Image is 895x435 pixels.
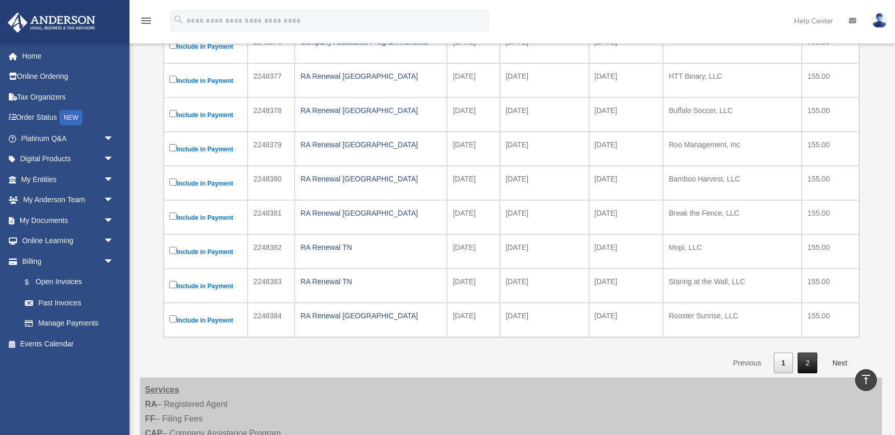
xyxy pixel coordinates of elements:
[872,13,887,28] img: User Pic
[248,234,295,269] td: 2248382
[663,132,802,166] td: Roo Management, Inc
[169,313,242,327] label: Include in Payment
[7,66,129,87] a: Online Ordering
[145,400,157,409] strong: RA
[169,108,242,121] label: Include in Payment
[725,353,769,374] a: Previous
[169,74,242,87] label: Include in Payment
[7,169,129,190] a: My Entitiesarrow_drop_down
[802,166,859,200] td: 155.00
[500,269,588,303] td: [DATE]
[855,369,877,391] a: vertical_align_top
[500,303,588,337] td: [DATE]
[663,63,802,97] td: HTT Binary, LLC
[447,166,500,200] td: [DATE]
[663,200,802,234] td: Break the Fence, LLC
[104,128,124,149] span: arrow_drop_down
[300,206,441,220] div: RA Renewal [GEOGRAPHIC_DATA]
[248,29,295,63] td: 2248376
[798,353,817,374] a: 2
[589,303,663,337] td: [DATE]
[802,63,859,97] td: 155.00
[802,269,859,303] td: 155.00
[248,63,295,97] td: 2248377
[7,190,129,211] a: My Anderson Teamarrow_drop_down
[7,149,129,170] a: Digital Productsarrow_drop_down
[300,274,441,289] div: RA Renewal TN
[248,166,295,200] td: 2248380
[104,190,124,211] span: arrow_drop_down
[663,269,802,303] td: Staring at the Wall, LLC
[7,333,129,354] a: Events Calendar
[802,29,859,63] td: 795.00
[140,15,152,27] i: menu
[802,303,859,337] td: 155.00
[589,29,663,63] td: [DATE]
[500,63,588,97] td: [DATE]
[169,176,242,190] label: Include in Payment
[169,211,242,224] label: Include in Payment
[140,18,152,27] a: menu
[500,234,588,269] td: [DATE]
[169,315,177,322] input: Include in Payment
[169,110,177,117] input: Include in Payment
[169,213,177,220] input: Include in Payment
[802,97,859,132] td: 155.00
[169,245,242,258] label: Include in Payment
[663,166,802,200] td: Bamboo Harvest, LLC
[589,166,663,200] td: [DATE]
[774,353,793,374] a: 1
[300,240,441,255] div: RA Renewal TN
[300,308,441,323] div: RA Renewal [GEOGRAPHIC_DATA]
[663,234,802,269] td: Mopi, LLC
[7,46,129,66] a: Home
[169,41,177,49] input: Include in Payment
[15,313,124,334] a: Manage Payments
[500,132,588,166] td: [DATE]
[7,128,129,149] a: Platinum Q&Aarrow_drop_down
[104,210,124,231] span: arrow_drop_down
[104,149,124,170] span: arrow_drop_down
[300,172,441,186] div: RA Renewal [GEOGRAPHIC_DATA]
[447,97,500,132] td: [DATE]
[7,231,129,251] a: Online Learningarrow_drop_down
[802,132,859,166] td: 155.00
[104,231,124,252] span: arrow_drop_down
[447,63,500,97] td: [DATE]
[60,110,82,125] div: NEW
[104,251,124,272] span: arrow_drop_down
[663,303,802,337] td: Rooster Sunrise, LLC
[7,210,129,231] a: My Documentsarrow_drop_down
[248,303,295,337] td: 2248384
[15,272,119,293] a: $Open Invoices
[589,97,663,132] td: [DATE]
[31,276,36,289] span: $
[589,200,663,234] td: [DATE]
[248,132,295,166] td: 2248379
[248,200,295,234] td: 2248381
[447,132,500,166] td: [DATE]
[663,97,802,132] td: Buffalo Soccer, LLC
[15,292,124,313] a: Past Invoices
[500,200,588,234] td: [DATE]
[802,200,859,234] td: 155.00
[802,234,859,269] td: 155.00
[447,303,500,337] td: [DATE]
[169,281,177,288] input: Include in Payment
[169,247,177,254] input: Include in Payment
[169,39,242,53] label: Include in Payment
[500,166,588,200] td: [DATE]
[500,97,588,132] td: [DATE]
[300,69,441,83] div: RA Renewal [GEOGRAPHIC_DATA]
[169,142,242,156] label: Include in Payment
[5,12,98,33] img: Anderson Advisors Platinum Portal
[7,107,129,129] a: Order StatusNEW
[248,269,295,303] td: 2248383
[169,279,242,292] label: Include in Payment
[145,414,155,423] strong: FF
[248,97,295,132] td: 2248378
[447,269,500,303] td: [DATE]
[447,200,500,234] td: [DATE]
[173,14,184,25] i: search
[300,103,441,118] div: RA Renewal [GEOGRAPHIC_DATA]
